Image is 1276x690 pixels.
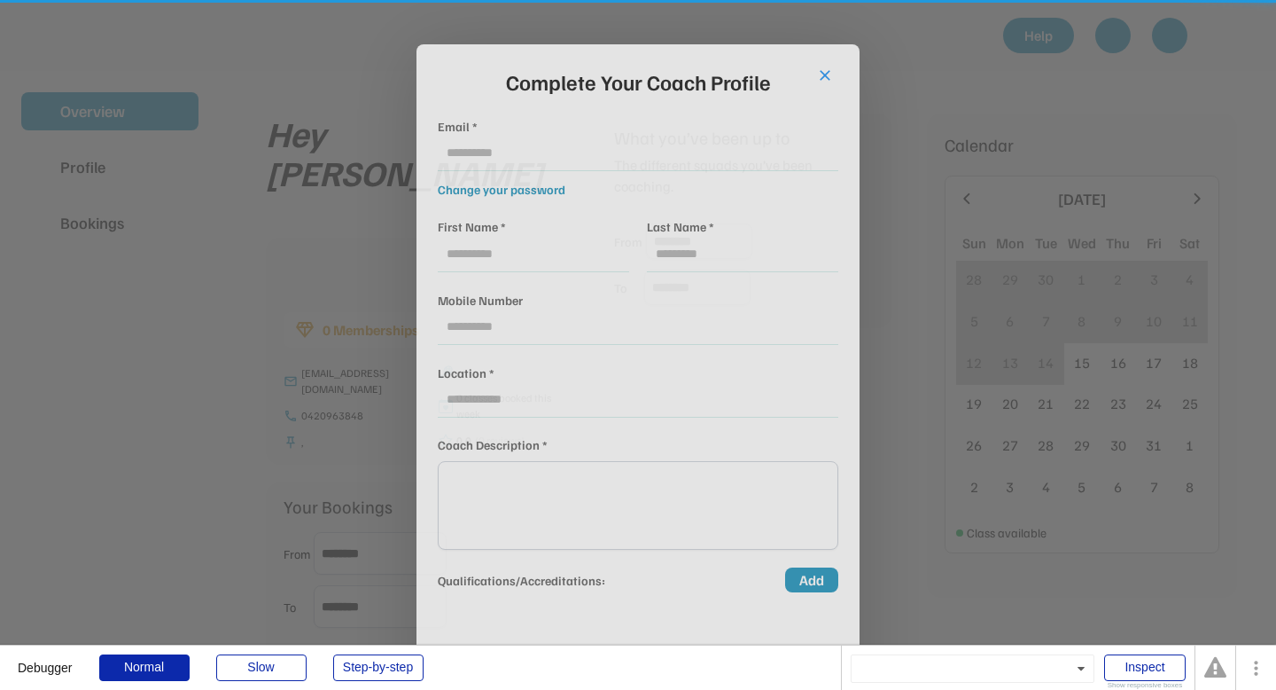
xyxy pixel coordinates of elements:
[647,217,714,236] div: Last Name *
[1104,655,1186,681] div: Inspect
[438,435,548,454] div: Coach Description *
[438,217,506,236] div: First Name *
[438,117,478,136] div: Email *
[438,66,838,98] div: Complete Your Coach Profile
[785,568,838,592] button: Add
[438,180,838,200] div: Change your password
[438,364,494,382] div: Location *
[216,655,307,681] div: Slow
[438,291,523,310] div: Mobile Number
[1104,682,1186,689] div: Show responsive boxes
[99,655,190,681] div: Normal
[438,571,605,590] div: Qualifications/Accreditations:
[333,655,424,681] div: Step-by-step
[18,646,73,674] div: Debugger
[816,67,834,84] button: close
